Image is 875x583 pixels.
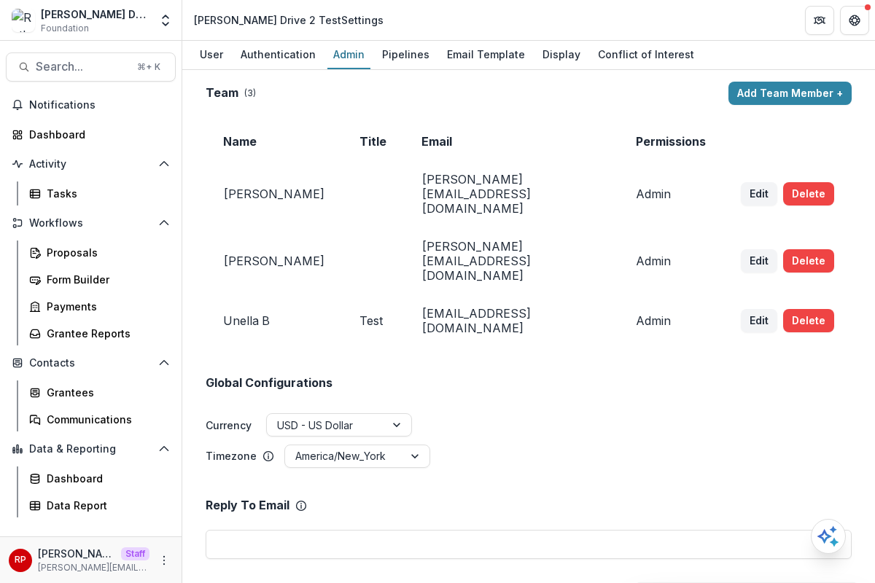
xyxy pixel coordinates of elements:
[23,407,176,431] a: Communications
[618,294,723,347] td: Admin
[23,493,176,517] a: Data Report
[29,357,152,369] span: Contacts
[206,160,342,227] td: [PERSON_NAME]
[805,6,834,35] button: Partners
[47,498,164,513] div: Data Report
[12,9,35,32] img: Ruthwick Drive 2 Test
[6,211,176,235] button: Open Workflows
[36,60,128,74] span: Search...
[404,122,618,160] td: Email
[537,41,586,69] a: Display
[47,299,164,314] div: Payments
[618,160,723,227] td: Admin
[29,99,170,111] span: Notifications
[206,294,342,347] td: Unella B
[592,44,700,65] div: Conflict of Interest
[23,267,176,291] a: Form Builder
[6,122,176,146] a: Dashboard
[342,122,404,160] td: Title
[41,22,89,35] span: Foundation
[47,245,164,260] div: Proposals
[592,41,700,69] a: Conflict of Interest
[206,227,342,294] td: [PERSON_NAME]
[23,294,176,318] a: Payments
[155,6,176,35] button: Open entity switcher
[244,87,256,100] p: ( 3 )
[23,466,176,490] a: Dashboard
[783,309,834,332] button: Delete
[29,158,152,171] span: Activity
[47,471,164,486] div: Dashboard
[327,44,370,65] div: Admin
[29,217,152,230] span: Workflows
[47,272,164,287] div: Form Builder
[811,519,846,554] button: Open AI Assistant
[194,44,229,65] div: User
[376,41,435,69] a: Pipelines
[404,294,618,347] td: [EMAIL_ADDRESS][DOMAIN_NAME]
[194,41,229,69] a: User
[342,294,404,347] td: Test
[206,418,252,433] label: Currency
[47,186,164,201] div: Tasks
[47,326,164,341] div: Grantee Reports
[38,546,115,561] p: [PERSON_NAME]
[537,44,586,65] div: Display
[618,227,723,294] td: Admin
[23,380,176,404] a: Grantees
[23,240,176,265] a: Proposals
[840,6,869,35] button: Get Help
[206,86,238,100] h2: Team
[6,437,176,461] button: Open Data & Reporting
[404,227,618,294] td: [PERSON_NAME][EMAIL_ADDRESS][DOMAIN_NAME]
[6,52,176,82] button: Search...
[741,309,777,332] button: Edit
[441,41,531,69] a: Email Template
[235,44,322,65] div: Authentication
[47,385,164,400] div: Grantees
[206,376,332,390] h2: Global Configurations
[206,498,289,512] p: Reply To Email
[376,44,435,65] div: Pipelines
[15,555,26,565] div: Ruthwick Pathireddy
[6,93,176,117] button: Notifications
[206,122,342,160] td: Name
[441,44,531,65] div: Email Template
[29,443,152,455] span: Data & Reporting
[618,122,723,160] td: Permissions
[404,160,618,227] td: [PERSON_NAME][EMAIL_ADDRESS][DOMAIN_NAME]
[23,321,176,345] a: Grantee Reports
[327,41,370,69] a: Admin
[134,59,163,75] div: ⌘ + K
[728,82,852,105] button: Add Team Member +
[783,249,834,273] button: Delete
[783,182,834,206] button: Delete
[47,412,164,427] div: Communications
[29,127,164,142] div: Dashboard
[235,41,322,69] a: Authentication
[6,152,176,176] button: Open Activity
[741,182,777,206] button: Edit
[206,448,257,463] p: Timezone
[155,552,173,569] button: More
[188,9,389,31] nav: breadcrumb
[741,249,777,273] button: Edit
[41,7,149,22] div: [PERSON_NAME] Drive 2 Test
[121,547,149,560] p: Staff
[23,181,176,206] a: Tasks
[194,12,384,28] div: [PERSON_NAME] Drive 2 Test Settings
[6,351,176,375] button: Open Contacts
[38,561,149,574] p: [PERSON_NAME][EMAIL_ADDRESS][DOMAIN_NAME]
